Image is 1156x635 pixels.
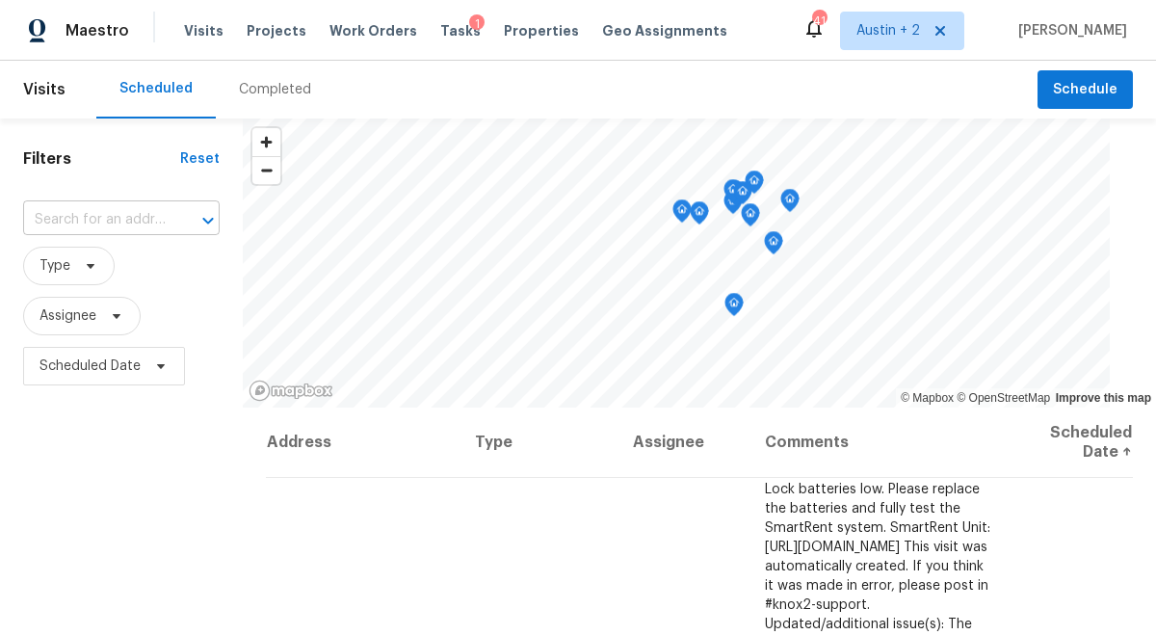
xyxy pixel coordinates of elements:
[239,80,311,99] div: Completed
[724,293,744,323] div: Map marker
[856,21,920,40] span: Austin + 2
[39,306,96,326] span: Assignee
[723,179,743,209] div: Map marker
[440,24,481,38] span: Tasks
[1056,391,1151,405] a: Improve this map
[252,156,280,184] button: Zoom out
[1038,70,1133,110] button: Schedule
[672,199,692,229] div: Map marker
[195,207,222,234] button: Open
[1010,408,1133,478] th: Scheduled Date ↑
[329,21,417,40] span: Work Orders
[247,21,306,40] span: Projects
[39,256,70,276] span: Type
[504,21,579,40] span: Properties
[617,408,749,478] th: Assignee
[39,357,141,376] span: Scheduled Date
[249,380,333,402] a: Mapbox homepage
[745,171,764,200] div: Map marker
[780,189,800,219] div: Map marker
[23,68,66,111] span: Visits
[252,128,280,156] button: Zoom in
[957,391,1050,405] a: OpenStreetMap
[1053,78,1117,102] span: Schedule
[812,12,826,31] div: 41
[460,408,617,478] th: Type
[469,14,485,34] div: 1
[764,231,783,261] div: Map marker
[690,201,709,231] div: Map marker
[66,21,129,40] span: Maestro
[252,157,280,184] span: Zoom out
[602,21,727,40] span: Geo Assignments
[23,149,180,169] h1: Filters
[184,21,223,40] span: Visits
[243,119,1110,408] canvas: Map
[733,181,752,211] div: Map marker
[901,391,954,405] a: Mapbox
[180,149,220,169] div: Reset
[266,408,460,478] th: Address
[1011,21,1127,40] span: [PERSON_NAME]
[749,408,1010,478] th: Comments
[741,203,760,233] div: Map marker
[23,205,166,235] input: Search for an address...
[119,79,193,98] div: Scheduled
